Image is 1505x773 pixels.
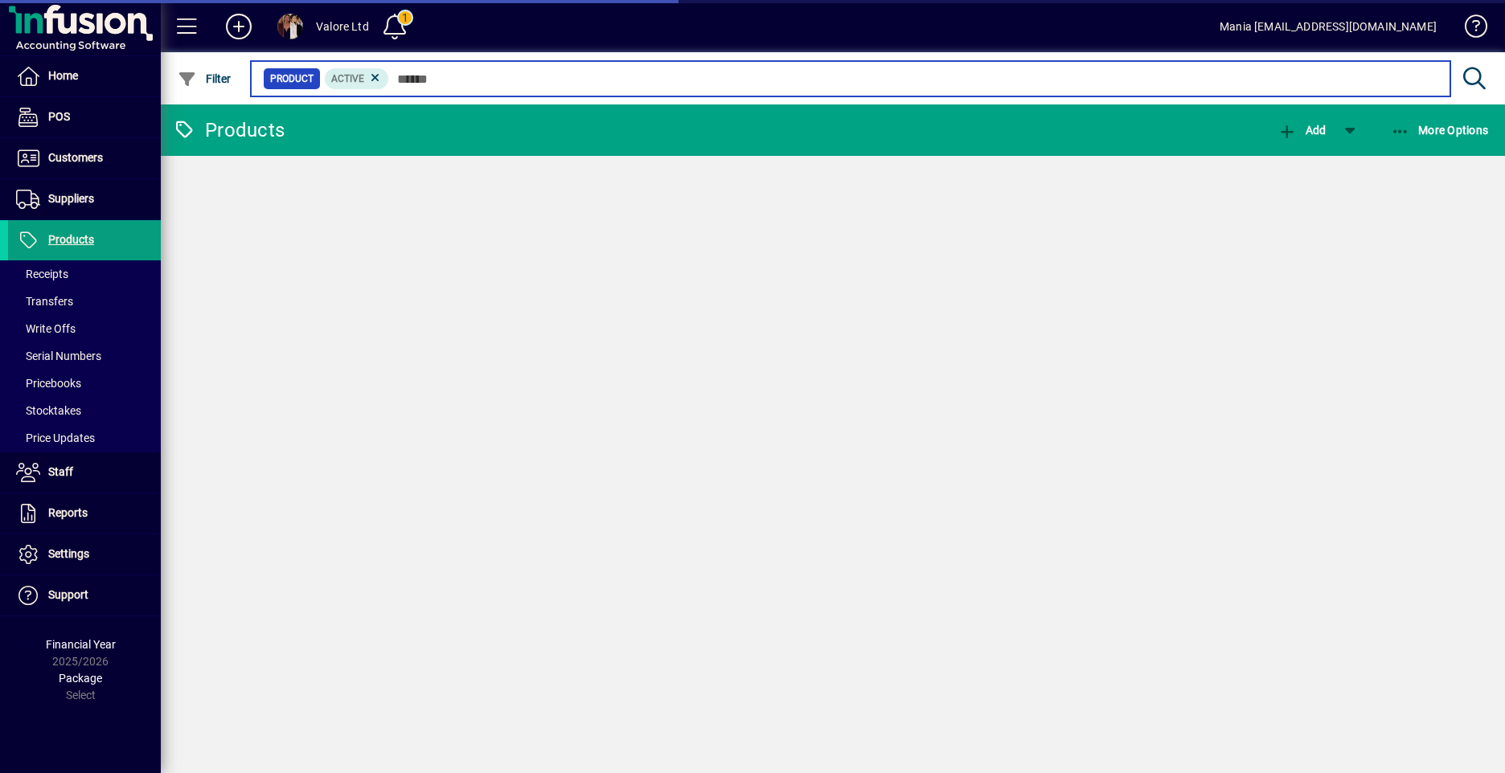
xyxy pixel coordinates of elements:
a: POS [8,97,161,137]
button: Profile [265,12,316,41]
span: Reports [48,506,88,519]
div: Products [173,117,285,143]
button: More Options [1387,116,1493,145]
a: Settings [8,534,161,575]
span: Add [1277,124,1326,137]
a: Home [8,56,161,96]
span: Transfers [16,295,73,308]
span: Filter [178,72,232,85]
span: Suppliers [48,192,94,205]
span: Product [270,71,314,87]
a: Receipts [8,260,161,288]
a: Stocktakes [8,397,161,424]
a: Write Offs [8,315,161,342]
span: Stocktakes [16,404,81,417]
span: Active [331,73,364,84]
span: Receipts [16,268,68,280]
span: Price Updates [16,431,95,444]
a: Price Updates [8,424,161,452]
a: Transfers [8,288,161,315]
button: Add [213,12,265,41]
span: Serial Numbers [16,350,101,362]
span: POS [48,110,70,123]
div: Valore Ltd [316,14,369,39]
a: Staff [8,452,161,493]
span: Pricebooks [16,377,81,390]
div: Mania [EMAIL_ADDRESS][DOMAIN_NAME] [1220,14,1437,39]
a: Pricebooks [8,370,161,397]
span: Staff [48,465,73,478]
a: Support [8,575,161,616]
span: Settings [48,547,89,560]
a: Suppliers [8,179,161,219]
span: Home [48,69,78,82]
a: Reports [8,493,161,534]
span: Customers [48,151,103,164]
a: Serial Numbers [8,342,161,370]
span: Write Offs [16,322,76,335]
mat-chip: Activation Status: Active [325,68,389,89]
span: Financial Year [46,638,116,651]
span: More Options [1391,124,1489,137]
a: Customers [8,138,161,178]
button: Filter [174,64,236,93]
button: Add [1273,116,1330,145]
span: Support [48,588,88,601]
a: Knowledge Base [1453,3,1485,55]
span: Package [59,672,102,685]
span: Products [48,233,94,246]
